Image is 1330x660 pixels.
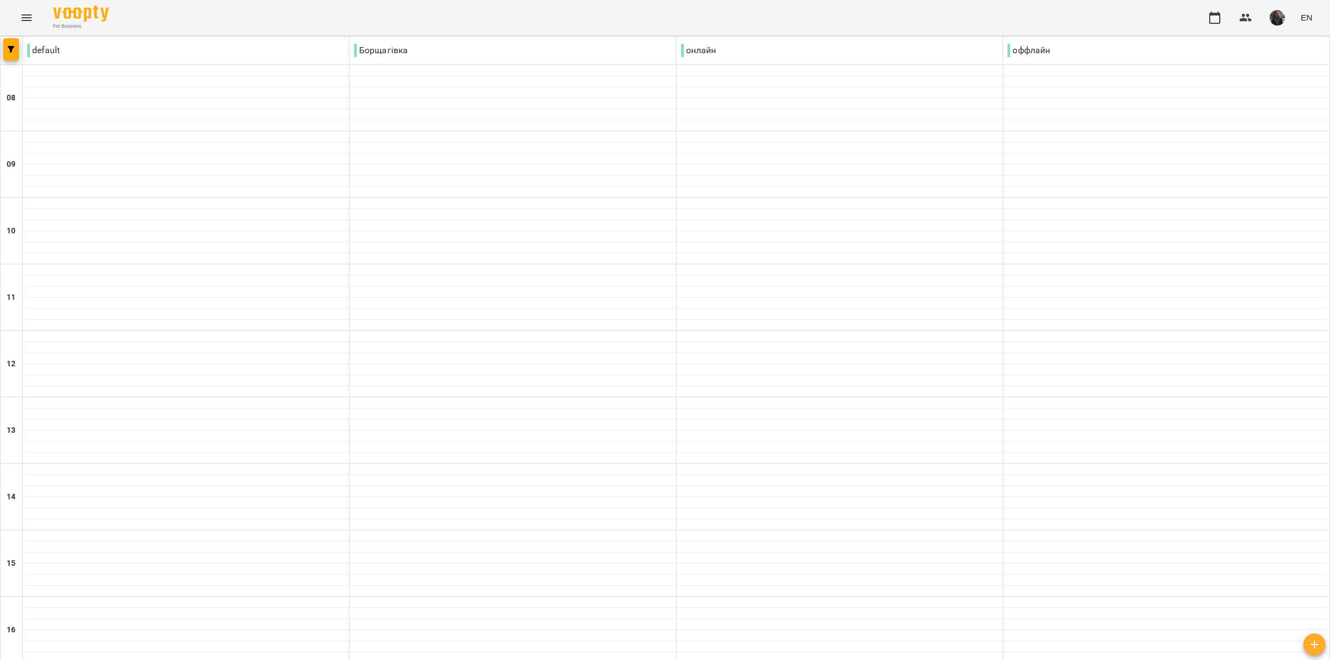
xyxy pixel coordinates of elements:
[13,4,40,31] button: Menu
[1303,633,1326,656] button: Add lesson
[7,491,16,503] h6: 14
[7,158,16,171] h6: 09
[7,92,16,104] h6: 08
[1007,44,1050,57] p: оффлайн
[27,44,60,57] p: default
[7,624,16,636] h6: 16
[1301,12,1312,23] span: EN
[7,424,16,437] h6: 13
[1270,10,1285,25] img: 33f9a82ed513007d0552af73e02aac8a.jpg
[7,225,16,237] h6: 10
[53,23,109,30] span: For Business
[1296,7,1317,28] button: EN
[53,6,109,22] img: Voopty Logo
[7,557,16,570] h6: 15
[7,291,16,304] h6: 11
[681,44,717,57] p: онлайн
[7,358,16,370] h6: 12
[354,44,408,57] p: Борщагівка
